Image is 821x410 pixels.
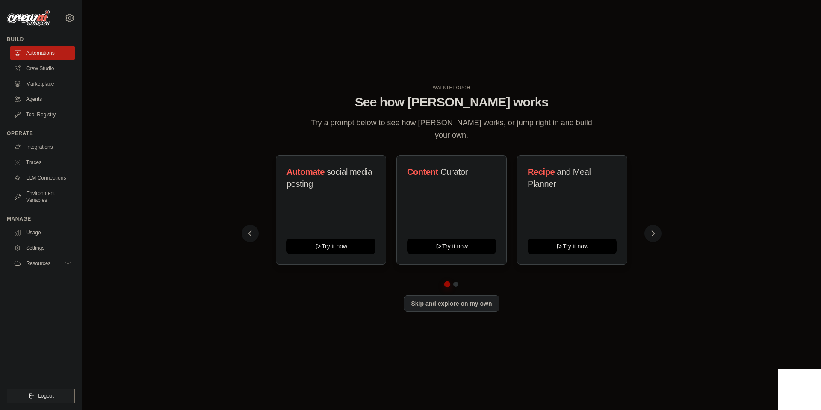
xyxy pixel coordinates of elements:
[248,94,655,110] h1: See how [PERSON_NAME] works
[7,36,75,43] div: Build
[10,46,75,60] a: Automations
[404,295,499,312] button: Skip and explore on my own
[10,226,75,239] a: Usage
[407,167,438,177] span: Content
[10,171,75,185] a: LLM Connections
[10,186,75,207] a: Environment Variables
[7,10,50,26] img: Logo
[26,260,50,267] span: Resources
[778,369,821,410] iframe: Chat Widget
[286,167,325,177] span: Automate
[528,239,617,254] button: Try it now
[528,167,555,177] span: Recipe
[248,85,655,91] div: WALKTHROUGH
[286,239,375,254] button: Try it now
[10,140,75,154] a: Integrations
[10,92,75,106] a: Agents
[10,156,75,169] a: Traces
[10,62,75,75] a: Crew Studio
[407,239,496,254] button: Try it now
[38,392,54,399] span: Logout
[10,241,75,255] a: Settings
[10,77,75,91] a: Marketplace
[7,215,75,222] div: Manage
[10,257,75,270] button: Resources
[528,167,591,189] span: and Meal Planner
[10,108,75,121] a: Tool Registry
[286,167,372,189] span: social media posting
[7,389,75,403] button: Logout
[308,117,595,142] p: Try a prompt below to see how [PERSON_NAME] works, or jump right in and build your own.
[440,167,468,177] span: Curator
[7,130,75,137] div: Operate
